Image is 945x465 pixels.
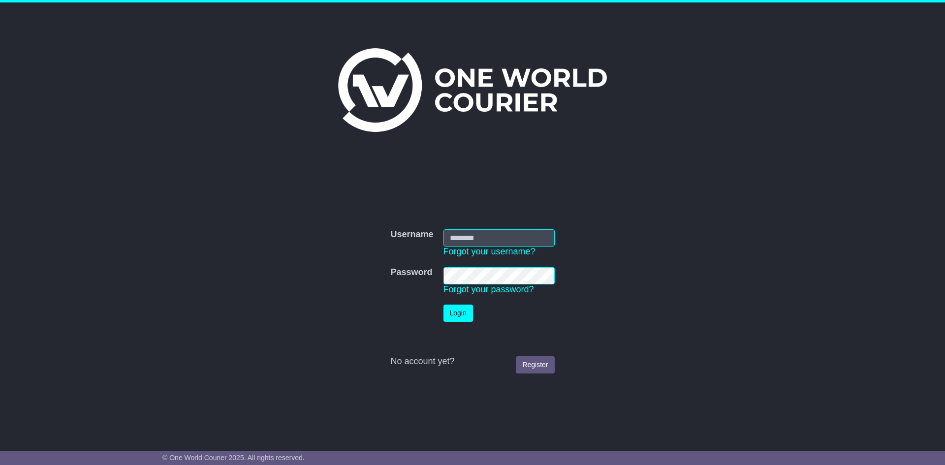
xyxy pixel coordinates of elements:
label: Username [390,229,433,240]
a: Forgot your username? [443,247,535,256]
span: © One World Courier 2025. All rights reserved. [162,454,305,462]
div: No account yet? [390,356,554,367]
label: Password [390,267,432,278]
img: One World [338,48,607,132]
a: Register [516,356,554,373]
button: Login [443,305,473,322]
a: Forgot your password? [443,284,534,294]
